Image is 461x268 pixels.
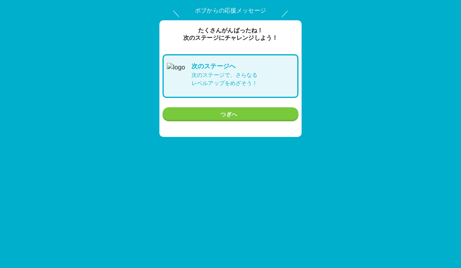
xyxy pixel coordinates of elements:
[191,71,258,87] p: 次のステージで、さらなる レベルアップをめざそう！
[167,63,188,86] img: logo
[163,107,298,122] button: つぎへ
[159,27,302,42] p: たくさんがんばったね！ 次の ステージ にチャレンジしよう！
[191,62,258,71] p: 次の ステージ へ
[159,6,302,15] p: ボブからの応援メッセージ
